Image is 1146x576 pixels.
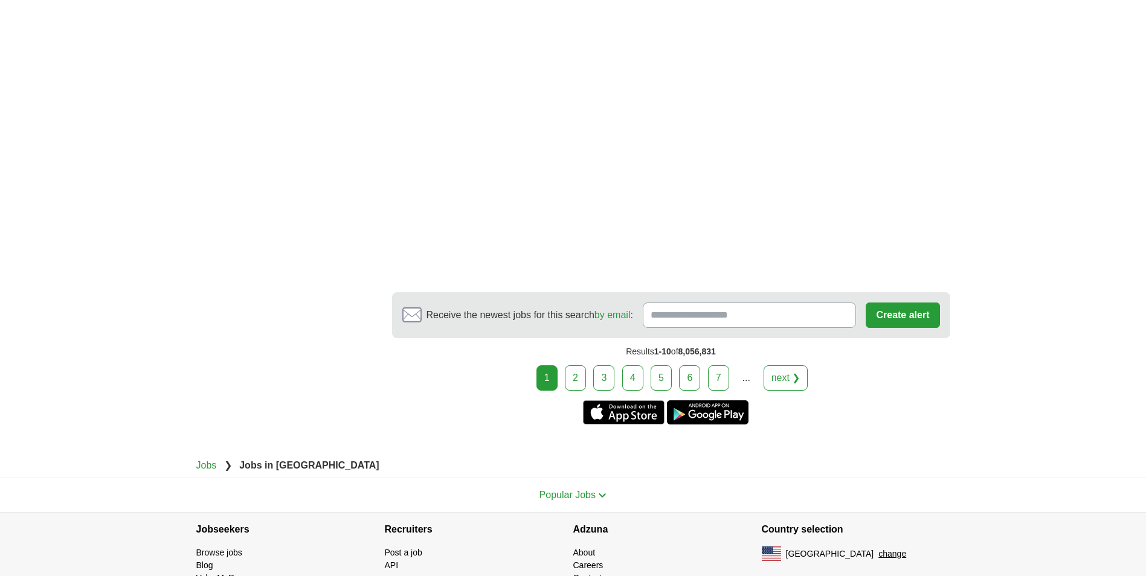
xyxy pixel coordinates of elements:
span: [GEOGRAPHIC_DATA] [786,548,874,560]
img: US flag [762,546,781,561]
a: 3 [593,365,614,391]
a: next ❯ [764,365,808,391]
a: 7 [708,365,729,391]
span: ❯ [224,460,232,470]
a: Browse jobs [196,548,242,557]
h4: Country selection [762,513,950,546]
span: Receive the newest jobs for this search : [427,308,633,322]
button: change [878,548,906,560]
a: Get the iPhone app [583,400,665,424]
a: 4 [622,365,643,391]
a: 6 [679,365,700,391]
a: by email [594,310,631,320]
span: 8,056,831 [678,347,716,356]
img: toggle icon [598,493,607,498]
a: Blog [196,560,213,570]
button: Create alert [866,302,939,328]
div: 1 [536,365,558,391]
a: API [385,560,399,570]
a: About [573,548,596,557]
a: 2 [565,365,586,391]
span: 1-10 [654,347,671,356]
span: Popular Jobs [539,490,596,500]
a: Jobs [196,460,217,470]
strong: Jobs in [GEOGRAPHIC_DATA] [239,460,379,470]
div: ... [734,366,758,390]
a: Post a job [385,548,422,557]
a: 5 [651,365,672,391]
a: Careers [573,560,604,570]
div: Results of [392,338,950,365]
a: Get the Android app [667,400,748,424]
